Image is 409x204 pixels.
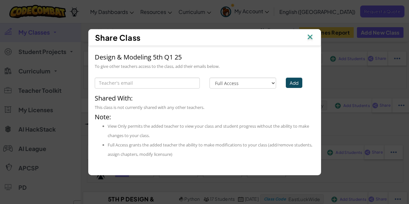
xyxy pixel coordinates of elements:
div: Shared With: [95,93,315,103]
li: View Only permits the added teacher to view your class and student progress without the ability t... [108,122,315,140]
img: IconClose.svg [306,33,314,42]
div: This class is not currently shared with any other teachers. [95,103,315,112]
input: Teacher's email [95,78,200,89]
div: Design & Modeling 5th Q1 25 [95,52,315,62]
button: Add [286,78,302,88]
div: To give other teachers access to the class, add their emails below. [95,62,315,71]
li: Full Access grants the added teacher the ability to make modifications to your class (add/remove ... [108,140,315,159]
div: Note: [95,112,315,159]
span: Share Class [95,33,141,42]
